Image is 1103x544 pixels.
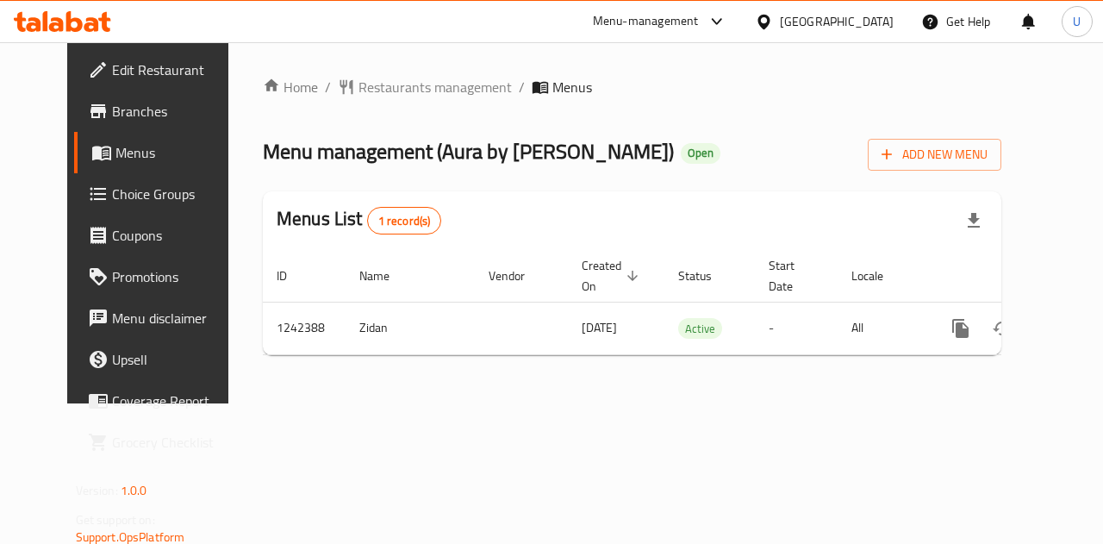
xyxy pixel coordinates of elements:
a: Coverage Report [74,380,252,422]
span: Choice Groups [112,184,238,204]
span: Status [678,266,734,286]
a: Promotions [74,256,252,297]
div: Open [681,143,720,164]
td: 1242388 [263,302,346,354]
a: Branches [74,91,252,132]
span: Grocery Checklist [112,432,238,453]
nav: breadcrumb [263,77,1001,97]
a: Coupons [74,215,252,256]
div: Active [678,318,722,339]
span: Version: [76,479,118,502]
span: Branches [112,101,238,122]
a: Menu disclaimer [74,297,252,339]
span: Edit Restaurant [112,59,238,80]
span: ID [277,266,309,286]
span: Menus [115,142,238,163]
span: Start Date [769,255,817,297]
span: Name [359,266,412,286]
a: Choice Groups [74,173,252,215]
li: / [519,77,525,97]
div: Total records count [367,207,442,234]
span: Active [678,319,722,339]
span: Coupons [112,225,238,246]
div: Export file [953,200,994,241]
span: Locale [851,266,906,286]
td: Zidan [346,302,475,354]
td: All [838,302,926,354]
span: 1.0.0 [121,479,147,502]
span: Menus [552,77,592,97]
span: U [1073,12,1081,31]
span: Open [681,146,720,160]
span: Get support on: [76,509,155,531]
span: Restaurants management [358,77,512,97]
span: Upsell [112,349,238,370]
span: Add New Menu [882,144,988,166]
a: Menus [74,132,252,173]
a: Home [263,77,318,97]
button: more [940,308,981,349]
button: Add New Menu [868,139,1001,171]
span: Menu management ( Aura by [PERSON_NAME] ) [263,132,674,171]
div: [GEOGRAPHIC_DATA] [780,12,894,31]
span: Menu disclaimer [112,308,238,328]
h2: Menus List [277,206,441,234]
button: Change Status [981,308,1023,349]
a: Edit Restaurant [74,49,252,91]
a: Upsell [74,339,252,380]
span: Vendor [489,266,547,286]
span: 1 record(s) [368,213,441,229]
span: Coverage Report [112,391,238,411]
span: Created On [582,255,644,297]
a: Restaurants management [338,77,512,97]
div: Menu-management [593,11,699,32]
span: [DATE] [582,316,617,339]
span: Promotions [112,266,238,287]
a: Grocery Checklist [74,422,252,463]
li: / [325,77,331,97]
td: - [755,302,838,354]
